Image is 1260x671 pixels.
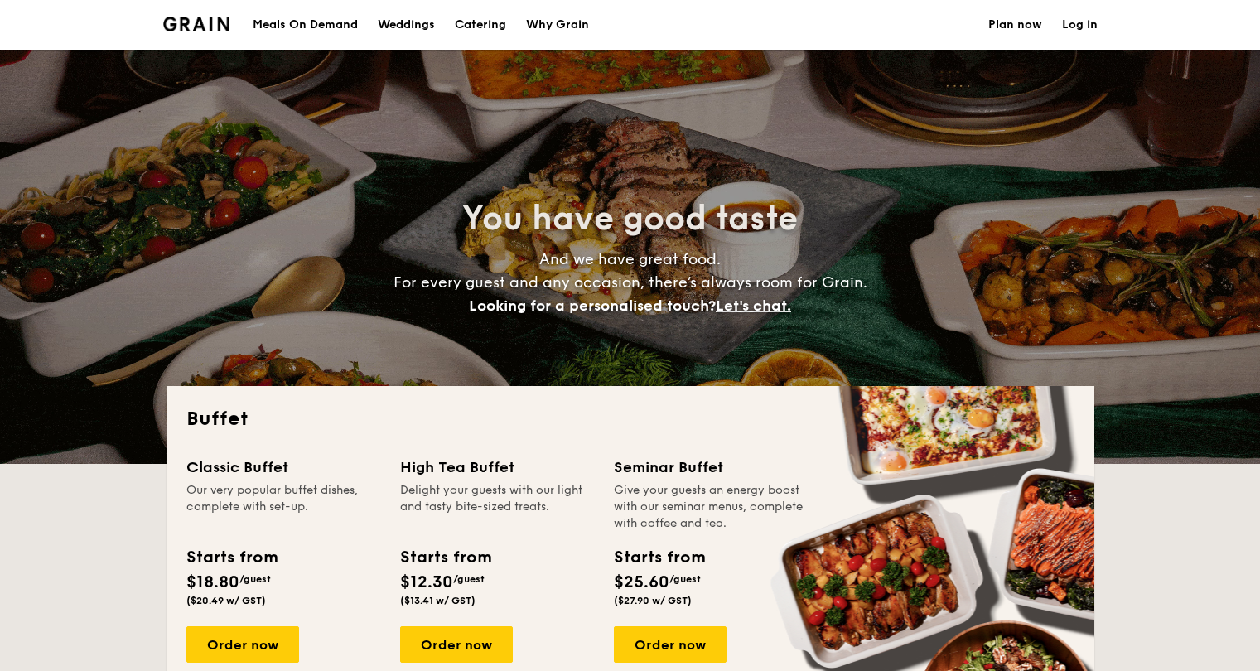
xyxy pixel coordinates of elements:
[186,572,239,592] span: $18.80
[400,572,453,592] span: $12.30
[716,297,791,315] span: Let's chat.
[239,573,271,585] span: /guest
[614,572,669,592] span: $25.60
[614,595,692,606] span: ($27.90 w/ GST)
[186,406,1074,432] h2: Buffet
[462,199,798,239] span: You have good taste
[469,297,716,315] span: Looking for a personalised touch?
[400,456,594,479] div: High Tea Buffet
[453,573,485,585] span: /guest
[163,17,230,31] img: Grain
[614,456,808,479] div: Seminar Buffet
[614,482,808,532] div: Give your guests an energy boost with our seminar menus, complete with coffee and tea.
[186,482,380,532] div: Our very popular buffet dishes, complete with set-up.
[400,482,594,532] div: Delight your guests with our light and tasty bite-sized treats.
[393,250,867,315] span: And we have great food. For every guest and any occasion, there’s always room for Grain.
[400,595,476,606] span: ($13.41 w/ GST)
[614,545,704,570] div: Starts from
[186,456,380,479] div: Classic Buffet
[186,595,266,606] span: ($20.49 w/ GST)
[400,545,490,570] div: Starts from
[163,17,230,31] a: Logotype
[400,626,513,663] div: Order now
[614,626,727,663] div: Order now
[186,626,299,663] div: Order now
[669,573,701,585] span: /guest
[186,545,277,570] div: Starts from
